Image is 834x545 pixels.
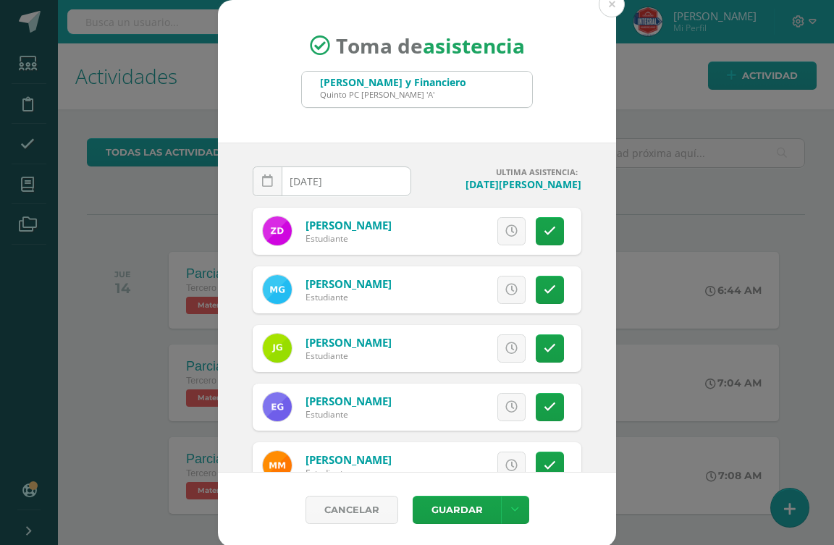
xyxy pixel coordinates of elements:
[263,451,292,480] img: ffae1365e2d902a08ff42c8e7245c911.png
[306,218,392,232] a: [PERSON_NAME]
[306,394,392,408] a: [PERSON_NAME]
[253,167,410,195] input: Fecha de Inasistencia
[306,452,392,467] a: [PERSON_NAME]
[423,32,525,59] strong: asistencia
[302,72,532,107] input: Busca un grado o sección aquí...
[306,335,392,350] a: [PERSON_NAME]
[263,216,292,245] img: c046b0f939d3b0cfd4f0b3ccc35ddcfa.png
[320,75,466,89] div: [PERSON_NAME] y Financiero
[320,89,466,100] div: Quinto PC [PERSON_NAME] 'A'
[306,467,392,479] div: Estudiante
[306,408,392,421] div: Estudiante
[306,350,392,362] div: Estudiante
[306,496,398,524] a: Cancelar
[336,32,525,59] span: Toma de
[263,334,292,363] img: 77310feab15d787164bbf02a6db32bdc.png
[413,496,501,524] button: Guardar
[423,166,581,177] h4: ULTIMA ASISTENCIA:
[263,275,292,304] img: 6a5333313feb809699be61d076202f7b.png
[306,291,392,303] div: Estudiante
[306,232,392,245] div: Estudiante
[306,276,392,291] a: [PERSON_NAME]
[263,392,292,421] img: e2c47bfc7830e3be80b4285e808c8213.png
[423,177,581,191] h4: [DATE][PERSON_NAME]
